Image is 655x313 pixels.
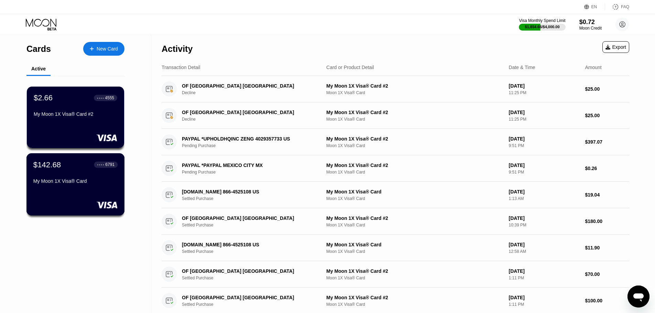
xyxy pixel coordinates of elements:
[97,97,104,99] div: ● ● ● ●
[182,276,325,280] div: Settled Purchase
[182,223,325,227] div: Settled Purchase
[182,117,325,122] div: Decline
[584,3,605,10] div: EN
[162,76,629,102] div: OF [GEOGRAPHIC_DATA] [GEOGRAPHIC_DATA]DeclineMy Moon 1X Visa® Card #2Moon 1X Visa® Card[DATE]11:2...
[326,223,503,227] div: Moon 1X Visa® Card
[525,25,560,29] div: $1,854.66 / $4,000.00
[326,90,503,95] div: Moon 1X Visa® Card
[509,90,580,95] div: 11:25 PM
[326,302,503,307] div: Moon 1X Visa® Card
[326,295,503,300] div: My Moon 1X Visa® Card #2
[182,90,325,95] div: Decline
[182,295,315,300] div: OF [GEOGRAPHIC_DATA] [GEOGRAPHIC_DATA]
[182,143,325,148] div: Pending Purchase
[326,65,374,70] div: Card or Product Detail
[326,189,503,194] div: My Moon 1X Visa® Card
[585,271,629,277] div: $70.00
[509,249,580,254] div: 12:58 AM
[105,162,114,167] div: 6791
[509,136,580,142] div: [DATE]
[326,170,503,175] div: Moon 1X Visa® Card
[519,18,565,31] div: Visa Monthly Spend Limit$1,854.66/$4,000.00
[182,110,315,115] div: OF [GEOGRAPHIC_DATA] [GEOGRAPHIC_DATA]
[326,110,503,115] div: My Moon 1X Visa® Card #2
[34,111,117,117] div: My Moon 1X Visa® Card #2
[579,26,602,31] div: Moon Credit
[509,276,580,280] div: 1:11 PM
[509,189,580,194] div: [DATE]
[326,83,503,89] div: My Moon 1X Visa® Card #2
[509,223,580,227] div: 10:39 PM
[585,166,629,171] div: $0.26
[326,242,503,247] div: My Moon 1X Visa® Card
[27,87,124,148] div: $2.66● ● ● ●4555My Moon 1X Visa® Card #2
[326,249,503,254] div: Moon 1X Visa® Card
[31,66,46,71] div: Active
[585,298,629,303] div: $100.00
[326,268,503,274] div: My Moon 1X Visa® Card #2
[162,44,193,54] div: Activity
[162,208,629,235] div: OF [GEOGRAPHIC_DATA] [GEOGRAPHIC_DATA]Settled PurchaseMy Moon 1X Visa® Card #2Moon 1X Visa® Card[...
[33,178,118,184] div: My Moon 1X Visa® Card
[605,44,626,50] div: Export
[509,302,580,307] div: 1:11 PM
[326,117,503,122] div: Moon 1X Visa® Card
[162,235,629,261] div: [DOMAIN_NAME] 866-4525108 USSettled PurchaseMy Moon 1X Visa® CardMoon 1X Visa® Card[DATE]12:58 AM...
[579,19,602,26] div: $0.72
[326,276,503,280] div: Moon 1X Visa® Card
[326,215,503,221] div: My Moon 1X Visa® Card #2
[326,143,503,148] div: Moon 1X Visa® Card
[162,155,629,182] div: PAYPAL *PAYPAL MEXICO CITY MXPending PurchaseMy Moon 1X Visa® Card #2Moon 1X Visa® Card[DATE]9:51...
[26,44,51,54] div: Cards
[579,19,602,31] div: $0.72Moon Credit
[182,136,315,142] div: PAYPAL *UPHOLDHQINC ZENG 4029357733 US
[509,170,580,175] div: 9:51 PM
[97,164,104,166] div: ● ● ● ●
[162,65,200,70] div: Transaction Detail
[509,215,580,221] div: [DATE]
[509,65,535,70] div: Date & Time
[105,96,114,100] div: 4555
[509,196,580,201] div: 1:13 AM
[509,295,580,300] div: [DATE]
[182,189,315,194] div: [DOMAIN_NAME] 866-4525108 US
[182,249,325,254] div: Settled Purchase
[509,143,580,148] div: 9:51 PM
[509,268,580,274] div: [DATE]
[585,139,629,145] div: $397.07
[34,93,53,102] div: $2.66
[162,129,629,155] div: PAYPAL *UPHOLDHQINC ZENG 4029357733 USPending PurchaseMy Moon 1X Visa® Card #2Moon 1X Visa® Card[...
[326,136,503,142] div: My Moon 1X Visa® Card #2
[509,83,580,89] div: [DATE]
[182,163,315,168] div: PAYPAL *PAYPAL MEXICO CITY MX
[162,182,629,208] div: [DOMAIN_NAME] 866-4525108 USSettled PurchaseMy Moon 1X Visa® CardMoon 1X Visa® Card[DATE]1:13 AM$...
[27,154,124,215] div: $142.68● ● ● ●6791My Moon 1X Visa® Card
[182,242,315,247] div: [DOMAIN_NAME] 866-4525108 US
[519,18,565,23] div: Visa Monthly Spend Limit
[585,245,629,250] div: $11.90
[585,219,629,224] div: $180.00
[585,113,629,118] div: $25.00
[509,163,580,168] div: [DATE]
[182,170,325,175] div: Pending Purchase
[182,196,325,201] div: Settled Purchase
[585,86,629,92] div: $25.00
[509,110,580,115] div: [DATE]
[326,163,503,168] div: My Moon 1X Visa® Card #2
[182,83,315,89] div: OF [GEOGRAPHIC_DATA] [GEOGRAPHIC_DATA]
[182,302,325,307] div: Settled Purchase
[605,3,629,10] div: FAQ
[585,65,601,70] div: Amount
[162,102,629,129] div: OF [GEOGRAPHIC_DATA] [GEOGRAPHIC_DATA]DeclineMy Moon 1X Visa® Card #2Moon 1X Visa® Card[DATE]11:2...
[326,196,503,201] div: Moon 1X Visa® Card
[509,242,580,247] div: [DATE]
[621,4,629,9] div: FAQ
[162,261,629,288] div: OF [GEOGRAPHIC_DATA] [GEOGRAPHIC_DATA]Settled PurchaseMy Moon 1X Visa® Card #2Moon 1X Visa® Card[...
[33,160,61,169] div: $142.68
[182,268,315,274] div: OF [GEOGRAPHIC_DATA] [GEOGRAPHIC_DATA]
[602,41,629,53] div: Export
[182,215,315,221] div: OF [GEOGRAPHIC_DATA] [GEOGRAPHIC_DATA]
[97,46,118,52] div: New Card
[585,192,629,198] div: $19.04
